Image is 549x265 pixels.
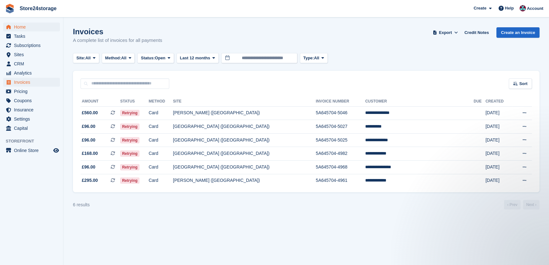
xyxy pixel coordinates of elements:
button: Type: All [300,53,328,63]
span: Retrying [120,177,139,184]
span: All [85,55,91,61]
a: menu [3,105,60,114]
span: Tasks [14,32,52,41]
td: [DATE] [486,161,512,174]
a: Preview store [52,147,60,154]
td: 5A645704-5046 [316,106,365,120]
th: Status [120,96,149,107]
a: Credit Notes [462,27,491,38]
span: £96.00 [82,123,95,130]
span: Retrying [120,150,139,157]
td: [DATE] [486,106,512,120]
span: Retrying [120,123,139,130]
span: £168.00 [82,150,98,157]
td: [DATE] [486,147,512,161]
span: Subscriptions [14,41,52,50]
td: [GEOGRAPHIC_DATA] ([GEOGRAPHIC_DATA]) [173,147,316,161]
a: menu [3,69,60,77]
button: Last 12 months [177,53,219,63]
a: Create an Invoice [496,27,539,38]
span: Help [505,5,514,11]
td: Card [149,133,173,147]
span: Settings [14,115,52,123]
span: CRM [14,59,52,68]
span: Last 12 months [180,55,210,61]
td: [GEOGRAPHIC_DATA] ([GEOGRAPHIC_DATA]) [173,120,316,134]
th: Customer [365,96,474,107]
span: Status: [141,55,155,61]
a: menu [3,32,60,41]
span: Export [439,30,452,36]
button: Export [431,27,459,38]
span: Online Store [14,146,52,155]
a: menu [3,124,60,133]
a: menu [3,115,60,123]
nav: Page [503,200,541,209]
td: Card [149,161,173,174]
span: Method: [105,55,121,61]
th: Method [149,96,173,107]
td: [GEOGRAPHIC_DATA] ([GEOGRAPHIC_DATA]) [173,161,316,174]
th: Amount [81,96,120,107]
td: [GEOGRAPHIC_DATA] ([GEOGRAPHIC_DATA]) [173,133,316,147]
td: [DATE] [486,174,512,187]
img: George [520,5,526,11]
span: £96.00 [82,164,95,170]
td: 5A645704-4968 [316,161,365,174]
td: [PERSON_NAME] ([GEOGRAPHIC_DATA]) [173,106,316,120]
span: Open [155,55,165,61]
span: Retrying [120,137,139,143]
span: Analytics [14,69,52,77]
a: Previous [504,200,520,209]
span: Home [14,23,52,31]
th: Created [486,96,512,107]
td: [DATE] [486,120,512,134]
button: Site: All [73,53,99,63]
span: Capital [14,124,52,133]
th: Site [173,96,316,107]
span: Storefront [6,138,63,144]
button: Method: All [102,53,135,63]
a: menu [3,23,60,31]
span: Create [474,5,486,11]
a: menu [3,41,60,50]
td: [PERSON_NAME] ([GEOGRAPHIC_DATA]) [173,174,316,187]
td: 5A645704-4961 [316,174,365,187]
span: Site: [76,55,85,61]
p: A complete list of invoices for all payments [73,37,162,44]
td: 5A645704-5025 [316,133,365,147]
span: £295.00 [82,177,98,184]
span: Account [527,5,543,12]
span: Invoices [14,78,52,87]
td: [DATE] [486,133,512,147]
span: Pricing [14,87,52,96]
span: £560.00 [82,109,98,116]
th: Due [474,96,485,107]
span: All [121,55,126,61]
span: Sites [14,50,52,59]
td: Card [149,147,173,161]
span: Type: [303,55,314,61]
span: All [314,55,319,61]
td: Card [149,174,173,187]
td: Card [149,106,173,120]
a: menu [3,59,60,68]
span: Retrying [120,164,139,170]
a: Next [523,200,539,209]
span: Coupons [14,96,52,105]
td: Card [149,120,173,134]
td: 5A645704-4982 [316,147,365,161]
span: Retrying [120,110,139,116]
div: 6 results [73,202,90,208]
a: Store24storage [17,3,59,14]
h1: Invoices [73,27,162,36]
a: menu [3,96,60,105]
td: 5A645704-5027 [316,120,365,134]
span: Sort [519,81,527,87]
span: £96.00 [82,137,95,143]
a: menu [3,78,60,87]
a: menu [3,146,60,155]
a: menu [3,87,60,96]
span: Insurance [14,105,52,114]
th: Invoice Number [316,96,365,107]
